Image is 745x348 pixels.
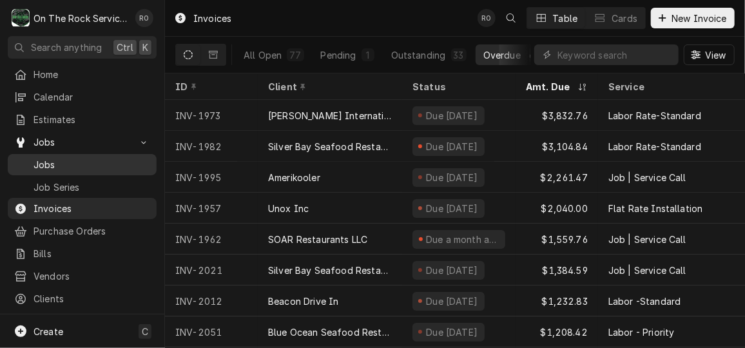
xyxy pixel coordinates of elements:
[516,100,598,131] div: $3,832.76
[34,68,150,81] span: Home
[516,162,598,193] div: $2,261.47
[8,243,157,264] a: Bills
[268,109,392,122] div: [PERSON_NAME] International Inc
[12,9,30,27] div: O
[8,109,157,130] a: Estimates
[8,198,157,219] a: Invoices
[34,247,150,260] span: Bills
[516,285,598,316] div: $1,232.83
[268,264,392,277] div: Silver Bay Seafood Restaurant - [GEOGRAPHIC_DATA]
[8,177,157,198] a: Job Series
[608,171,686,184] div: Job | Service Call
[34,269,150,283] span: Vendors
[165,224,258,255] div: INV-1962
[34,135,131,149] span: Jobs
[268,233,367,246] div: SOAR Restaurants LLC
[669,12,730,25] span: New Invoice
[454,48,464,62] div: 33
[608,140,701,153] div: Labor Rate-Standard
[516,224,598,255] div: $1,559.76
[34,326,63,337] span: Create
[117,41,133,54] span: Ctrl
[501,8,521,28] button: Open search
[608,80,730,93] div: Service
[268,80,389,93] div: Client
[425,202,479,215] div: Due [DATE]
[516,193,598,224] div: $2,040.00
[34,90,150,104] span: Calendar
[244,48,282,62] div: All Open
[516,131,598,162] div: $3,104.84
[425,109,479,122] div: Due [DATE]
[425,233,500,246] div: Due a month ago
[8,131,157,153] a: Go to Jobs
[478,9,496,27] div: Rich Ortega's Avatar
[34,12,128,25] div: On The Rock Services
[412,80,503,93] div: Status
[651,8,735,28] button: New Invoice
[557,44,672,65] input: Keyword search
[8,64,157,85] a: Home
[268,171,320,184] div: Amerikooler
[8,311,157,332] a: Go to Pricebook
[684,44,735,65] button: View
[34,224,150,238] span: Purchase Orders
[268,325,392,339] div: Blue Ocean Seafood Restaurant
[135,9,153,27] div: Rich Ortega's Avatar
[12,9,30,27] div: On The Rock Services's Avatar
[391,48,446,62] div: Outstanding
[165,316,258,347] div: INV-2051
[364,48,372,62] div: 1
[165,131,258,162] div: INV-1982
[268,140,392,153] div: Silver Bay Seafood Restaurant - [GEOGRAPHIC_DATA]
[528,48,539,62] div: 43
[321,48,356,62] div: Pending
[34,113,150,126] span: Estimates
[425,295,479,308] div: Due [DATE]
[165,100,258,131] div: INV-1973
[34,180,150,194] span: Job Series
[142,41,148,54] span: K
[31,41,102,54] span: Search anything
[165,193,258,224] div: INV-1957
[8,154,157,175] a: Jobs
[608,264,686,277] div: Job | Service Call
[478,9,496,27] div: RO
[268,202,309,215] div: Unox Inc
[135,9,153,27] div: RO
[175,80,245,93] div: ID
[553,12,578,25] div: Table
[165,255,258,285] div: INV-2021
[8,86,157,108] a: Calendar
[165,162,258,193] div: INV-1995
[425,171,479,184] div: Due [DATE]
[608,325,675,339] div: Labor - Priority
[702,48,729,62] span: View
[34,292,150,305] span: Clients
[425,264,479,277] div: Due [DATE]
[289,48,301,62] div: 77
[483,48,521,62] div: Overdue
[8,220,157,242] a: Purchase Orders
[34,202,150,215] span: Invoices
[8,288,157,309] a: Clients
[425,325,479,339] div: Due [DATE]
[516,255,598,285] div: $1,384.59
[516,316,598,347] div: $1,208.42
[142,325,148,338] span: C
[268,295,338,308] div: Beacon Drive In
[608,295,681,308] div: Labor -Standard
[34,158,150,171] span: Jobs
[8,36,157,59] button: Search anythingCtrlK
[608,202,703,215] div: Flat Rate Installation
[526,80,575,93] div: Amt. Due
[612,12,637,25] div: Cards
[8,266,157,287] a: Vendors
[165,285,258,316] div: INV-2012
[425,140,479,153] div: Due [DATE]
[608,233,686,246] div: Job | Service Call
[608,109,701,122] div: Labor Rate-Standard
